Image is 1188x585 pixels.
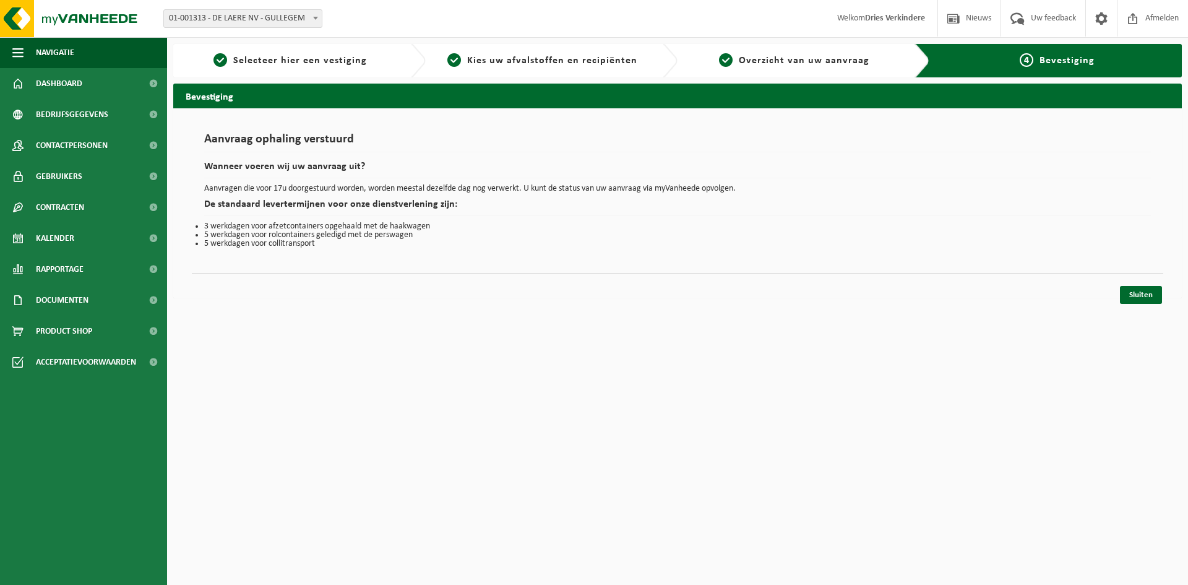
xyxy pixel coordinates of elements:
[467,56,637,66] span: Kies uw afvalstoffen en recipiënten
[432,53,653,68] a: 2Kies uw afvalstoffen en recipiënten
[36,161,82,192] span: Gebruikers
[36,285,88,316] span: Documenten
[204,184,1151,193] p: Aanvragen die voor 17u doorgestuurd worden, worden meestal dezelfde dag nog verwerkt. U kunt de s...
[204,162,1151,178] h2: Wanneer voeren wij uw aanvraag uit?
[179,53,401,68] a: 1Selecteer hier een vestiging
[865,14,925,23] strong: Dries Verkindere
[36,223,74,254] span: Kalender
[1020,53,1033,67] span: 4
[684,53,905,68] a: 3Overzicht van uw aanvraag
[233,56,367,66] span: Selecteer hier een vestiging
[173,84,1182,108] h2: Bevestiging
[36,347,136,378] span: Acceptatievoorwaarden
[36,254,84,285] span: Rapportage
[163,9,322,28] span: 01-001313 - DE LAERE NV - GULLEGEM
[204,231,1151,240] li: 5 werkdagen voor rolcontainers geledigd met de perswagen
[204,199,1151,216] h2: De standaard levertermijnen voor onze dienstverlening zijn:
[447,53,461,67] span: 2
[719,53,733,67] span: 3
[213,53,227,67] span: 1
[36,99,108,130] span: Bedrijfsgegevens
[1120,286,1162,304] a: Sluiten
[204,240,1151,248] li: 5 werkdagen voor collitransport
[204,222,1151,231] li: 3 werkdagen voor afzetcontainers opgehaald met de haakwagen
[164,10,322,27] span: 01-001313 - DE LAERE NV - GULLEGEM
[36,130,108,161] span: Contactpersonen
[204,133,1151,152] h1: Aanvraag ophaling verstuurd
[739,56,869,66] span: Overzicht van uw aanvraag
[36,316,92,347] span: Product Shop
[36,192,84,223] span: Contracten
[36,68,82,99] span: Dashboard
[1039,56,1095,66] span: Bevestiging
[36,37,74,68] span: Navigatie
